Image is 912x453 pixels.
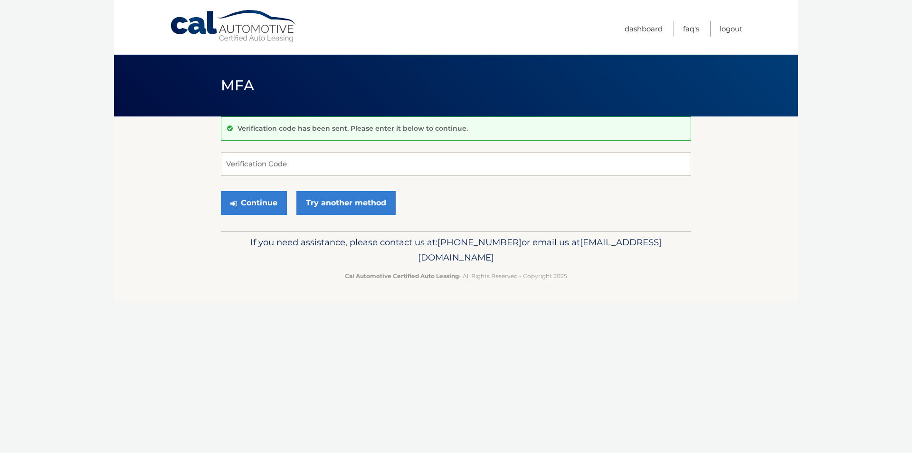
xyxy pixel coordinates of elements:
a: FAQ's [683,21,699,37]
strong: Cal Automotive Certified Auto Leasing [345,272,459,280]
button: Continue [221,191,287,215]
p: Verification code has been sent. Please enter it below to continue. [237,124,468,133]
a: Dashboard [625,21,663,37]
span: [PHONE_NUMBER] [437,237,522,248]
span: [EMAIL_ADDRESS][DOMAIN_NAME] [418,237,662,263]
span: MFA [221,77,254,94]
a: Try another method [296,191,396,215]
a: Cal Automotive [170,10,298,43]
p: - All Rights Reserved - Copyright 2025 [227,271,685,281]
input: Verification Code [221,152,691,176]
p: If you need assistance, please contact us at: or email us at [227,235,685,265]
a: Logout [720,21,742,37]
